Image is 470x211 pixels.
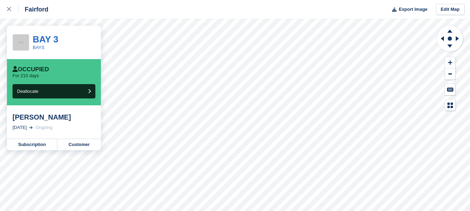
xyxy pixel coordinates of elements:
a: Customer [57,139,101,150]
button: Zoom Out [445,68,455,80]
span: Export Image [399,6,427,13]
a: BAY 3 [33,34,58,44]
button: Keyboard Shortcuts [445,84,455,95]
img: 256x256-placeholder-a091544baa16b46aadf0b611073c37e8ed6a367829ab441c3b0103e7cf8a5b1b.png [13,34,29,50]
p: For 210 days [13,73,39,79]
a: Edit Map [436,4,464,15]
button: Deallocate [13,84,95,98]
div: Occupied [13,66,49,73]
div: Ongoing [35,124,53,131]
div: [DATE] [13,124,27,131]
button: Export Image [388,4,428,15]
span: Deallocate [17,89,38,94]
div: [PERSON_NAME] [13,113,95,121]
img: arrow-right-light-icn-cde0832a797a2874e46488d9cf13f60e5c3a73dbe684e267c42b8395dfbc2abf.svg [29,126,33,129]
a: Subscription [7,139,57,150]
button: Map Legend [445,99,455,111]
a: BAYS [33,45,45,50]
div: Fairford [18,5,48,14]
button: Zoom In [445,57,455,68]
